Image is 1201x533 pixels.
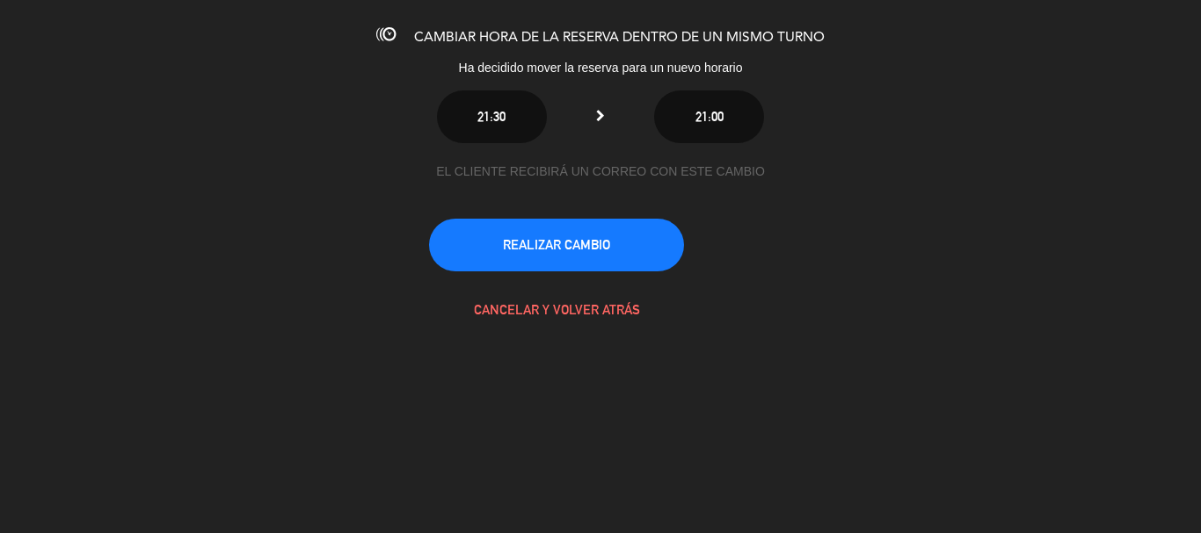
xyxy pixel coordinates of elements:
button: CANCELAR Y VOLVER ATRÁS [429,284,684,336]
span: CAMBIAR HORA DE LA RESERVA DENTRO DE UN MISMO TURNO [414,31,825,45]
div: EL CLIENTE RECIBIRÁ UN CORREO CON ESTE CAMBIO [429,162,772,182]
button: REALIZAR CAMBIO [429,219,684,271]
button: 21:30 [437,90,547,143]
span: 21:00 [695,109,724,124]
div: Ha decidido mover la reserva para un nuevo horario [310,58,891,78]
span: 21:30 [477,109,506,124]
button: 21:00 [654,90,764,143]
